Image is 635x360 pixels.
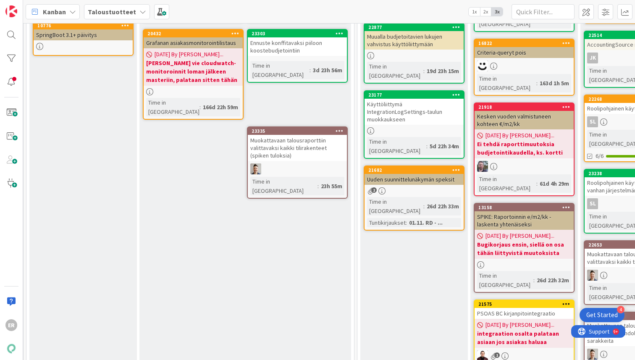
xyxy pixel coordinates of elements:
span: : [423,66,425,76]
span: : [310,66,311,75]
div: Time in [GEOGRAPHIC_DATA] [367,62,423,80]
div: 23177 [365,91,464,99]
div: 4 [617,306,625,313]
div: Time in [GEOGRAPHIC_DATA] [367,137,426,155]
div: TN [248,163,347,174]
span: 6/6 [596,152,604,160]
span: : [199,102,201,112]
a: 23335Muokattavaan talousraporttiin valittavaksi kaikki tilirakenteet (spiken tuloksia)TNTime in [... [247,126,348,199]
div: sl [587,116,598,127]
div: 5d 22h 34m [428,142,461,151]
div: 3d 23h 56m [311,66,344,75]
span: Kanban [43,7,66,17]
a: 21682Uuden suunnittelunäkymän speksitTime in [GEOGRAPHIC_DATA]:26d 22h 33mTuntikirjaukset:01.11. ... [364,166,464,231]
div: sl [587,198,598,209]
a: 22877Muualla budjetoitavien lukujen vahvistus käyttöliittymäänTime in [GEOGRAPHIC_DATA]:19d 23h 15m [364,23,464,84]
div: 163d 1h 5m [538,79,571,88]
span: 1x [469,8,480,16]
div: 23177Käyttöliittymä IntegrationLogSettings-taulun muokkaukseen [365,91,464,125]
div: Tuntikirjaukset [367,218,406,227]
div: 26d 22h 33m [425,202,461,211]
div: PSOAS BC kirjanpitointegraatio [475,308,574,319]
div: 26d 22h 32m [535,276,571,285]
img: TN [587,270,598,281]
span: : [423,202,425,211]
input: Quick Filter... [512,4,575,19]
span: 2 [371,187,377,193]
span: : [536,79,538,88]
span: : [536,179,538,188]
div: Time in [GEOGRAPHIC_DATA] [477,174,536,193]
a: 10776SpringBoot 3.1+ päivitys [33,21,134,56]
div: 10776SpringBoot 3.1+ päivitys [34,22,133,40]
div: Time in [GEOGRAPHIC_DATA] [250,177,317,195]
img: avatar [5,343,17,355]
span: [DATE] By [PERSON_NAME]... [485,131,554,140]
div: Time in [GEOGRAPHIC_DATA] [146,98,199,116]
div: 23303Ennuste konffitavaksi piiloon koostebudjetointiin [248,30,347,56]
div: 61d 4h 29m [538,179,571,188]
b: integraation osalta palataan asiaan jos asiakas haluaa [477,329,571,346]
img: TK [477,161,488,172]
div: 21682 [365,166,464,174]
div: Muualla budjetoitavien lukujen vahvistus käyttöliittymään [365,31,464,50]
span: : [426,142,428,151]
div: 13158SPIKE: Raportoinnin e/m2/kk -laskenta yhtenäiseksi [475,204,574,230]
div: Time in [GEOGRAPHIC_DATA] [477,74,536,92]
div: 20432 [147,31,243,37]
div: 20432Grafanan asiakasmonitorointilistaus [144,30,243,48]
div: 10776 [34,22,133,29]
span: : [406,218,407,227]
a: 23177Käyttöliittymä IntegrationLogSettings-taulun muokkaukseenTime in [GEOGRAPHIC_DATA]:5d 22h 34m [364,90,464,159]
div: 21575PSOAS BC kirjanpitointegraatio [475,300,574,319]
div: 23177 [368,92,464,98]
div: 21575 [475,300,574,308]
a: 21918Kesken vuoden valmistuneen kohteen €/m2/kk[DATE] By [PERSON_NAME]...Ei tehdä raporttimuutoks... [474,102,575,196]
span: : [533,276,535,285]
div: 23303 [248,30,347,37]
span: Support [18,1,38,11]
div: 23335Muokattavaan talousraporttiin valittavaksi kaikki tilirakenteet (spiken tuloksia) [248,127,347,161]
div: Criteria-queryt pois [475,47,574,58]
b: Taloustuotteet [88,8,136,16]
b: Ei tehdä raporttimuutoksia budjetointikaudella, ks. kortti [477,140,571,157]
div: Käyttöliittymä IntegrationLogSettings-taulun muokkaukseen [365,99,464,125]
img: TN [587,349,598,360]
div: 22877Muualla budjetoitavien lukujen vahvistus käyttöliittymään [365,24,464,50]
img: MH [477,60,488,71]
img: Visit kanbanzone.com [5,5,17,17]
div: Time in [GEOGRAPHIC_DATA] [250,61,310,79]
div: 16822Criteria-queryt pois [475,39,574,58]
span: [DATE] By [PERSON_NAME]... [155,50,223,59]
div: Muokattavaan talousraporttiin valittavaksi kaikki tilirakenteet (spiken tuloksia) [248,135,347,161]
div: Kesken vuoden valmistuneen kohteen €/m2/kk [475,111,574,129]
div: 21682 [368,167,464,173]
a: 20432Grafanan asiakasmonitorointilistaus[DATE] By [PERSON_NAME]...[PERSON_NAME] vie cloudwatch-mo... [143,29,244,120]
a: 16822Criteria-queryt poisMHTime in [GEOGRAPHIC_DATA]:163d 1h 5m [474,39,575,96]
span: : [317,181,319,191]
div: 23303 [252,31,347,37]
div: 13158 [478,205,574,210]
div: Time in [GEOGRAPHIC_DATA] [477,271,533,289]
div: 23h 55m [319,181,344,191]
div: 23335 [248,127,347,135]
div: SPIKE: Raportoinnin e/m2/kk -laskenta yhtenäiseksi [475,211,574,230]
img: TN [250,163,261,174]
div: 21575 [478,301,574,307]
div: 19d 23h 15m [425,66,461,76]
div: 13158 [475,204,574,211]
span: [DATE] By [PERSON_NAME]... [485,321,554,329]
div: 166d 22h 59m [201,102,240,112]
div: 9+ [42,3,47,10]
div: SpringBoot 3.1+ päivitys [34,29,133,40]
span: 1 [494,352,500,358]
div: TK [475,161,574,172]
div: 22877 [368,24,464,30]
div: 21918Kesken vuoden valmistuneen kohteen €/m2/kk [475,103,574,129]
div: 23335 [252,128,347,134]
a: 13158SPIKE: Raportoinnin e/m2/kk -laskenta yhtenäiseksi[DATE] By [PERSON_NAME]...Bugikorjaus ensi... [474,203,575,293]
div: JK [587,53,598,63]
div: Uuden suunnittelunäkymän speksit [365,174,464,185]
div: 16822 [475,39,574,47]
div: Grafanan asiakasmonitorointilistaus [144,37,243,48]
